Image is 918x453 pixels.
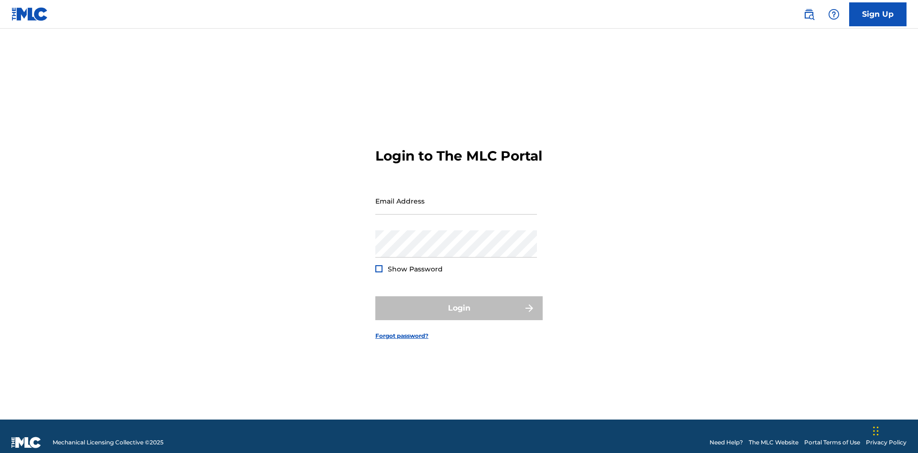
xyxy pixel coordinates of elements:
[804,438,860,447] a: Portal Terms of Use
[710,438,743,447] a: Need Help?
[375,332,428,340] a: Forgot password?
[11,7,48,21] img: MLC Logo
[873,417,879,445] div: Drag
[828,9,840,20] img: help
[388,265,443,273] span: Show Password
[11,437,41,448] img: logo
[803,9,815,20] img: search
[866,438,907,447] a: Privacy Policy
[824,5,843,24] div: Help
[53,438,164,447] span: Mechanical Licensing Collective © 2025
[749,438,798,447] a: The MLC Website
[375,148,542,164] h3: Login to The MLC Portal
[849,2,907,26] a: Sign Up
[799,5,819,24] a: Public Search
[870,407,918,453] iframe: Chat Widget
